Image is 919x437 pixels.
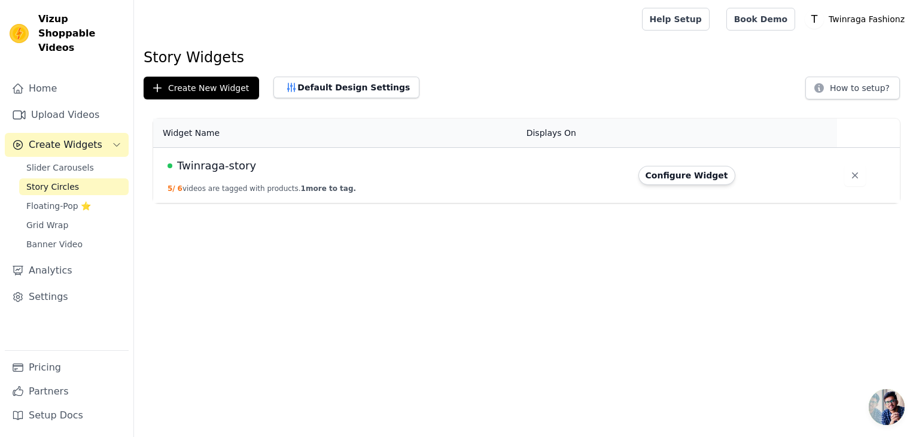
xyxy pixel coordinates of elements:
span: Banner Video [26,238,83,250]
button: Configure Widget [638,166,735,185]
a: Analytics [5,259,129,283]
a: How to setup? [805,85,900,96]
a: Pricing [5,356,129,380]
button: How to setup? [805,77,900,99]
span: Story Circles [26,181,79,193]
th: Displays On [519,119,631,148]
span: 1 more to tag. [301,184,356,193]
button: Delete widget [844,165,866,186]
span: Slider Carousels [26,162,94,174]
a: Grid Wrap [19,217,129,233]
a: Help Setup [642,8,710,31]
span: 6 [178,184,182,193]
span: 5 / [168,184,175,193]
span: Floating-Pop ⭐ [26,200,91,212]
a: Slider Carousels [19,159,129,176]
a: Story Circles [19,178,129,195]
span: Create Widgets [29,138,102,152]
span: Grid Wrap [26,219,68,231]
a: Setup Docs [5,403,129,427]
span: Vizup Shoppable Videos [38,12,124,55]
button: Default Design Settings [273,77,419,98]
text: T [811,13,818,25]
h1: Story Widgets [144,48,909,67]
div: Open chat [869,389,905,425]
button: Create New Widget [144,77,259,99]
a: Floating-Pop ⭐ [19,198,129,214]
button: 5/ 6videos are tagged with products.1more to tag. [168,184,356,193]
p: Twinraga Fashionz [824,8,909,30]
a: Home [5,77,129,101]
img: Vizup [10,24,29,43]
button: T Twinraga Fashionz [805,8,909,30]
a: Settings [5,285,129,309]
a: Upload Videos [5,103,129,127]
a: Book Demo [726,8,795,31]
a: Partners [5,380,129,403]
button: Create Widgets [5,133,129,157]
span: Twinraga-story [177,157,256,174]
th: Widget Name [153,119,519,148]
span: Live Published [168,163,172,168]
a: Banner Video [19,236,129,253]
